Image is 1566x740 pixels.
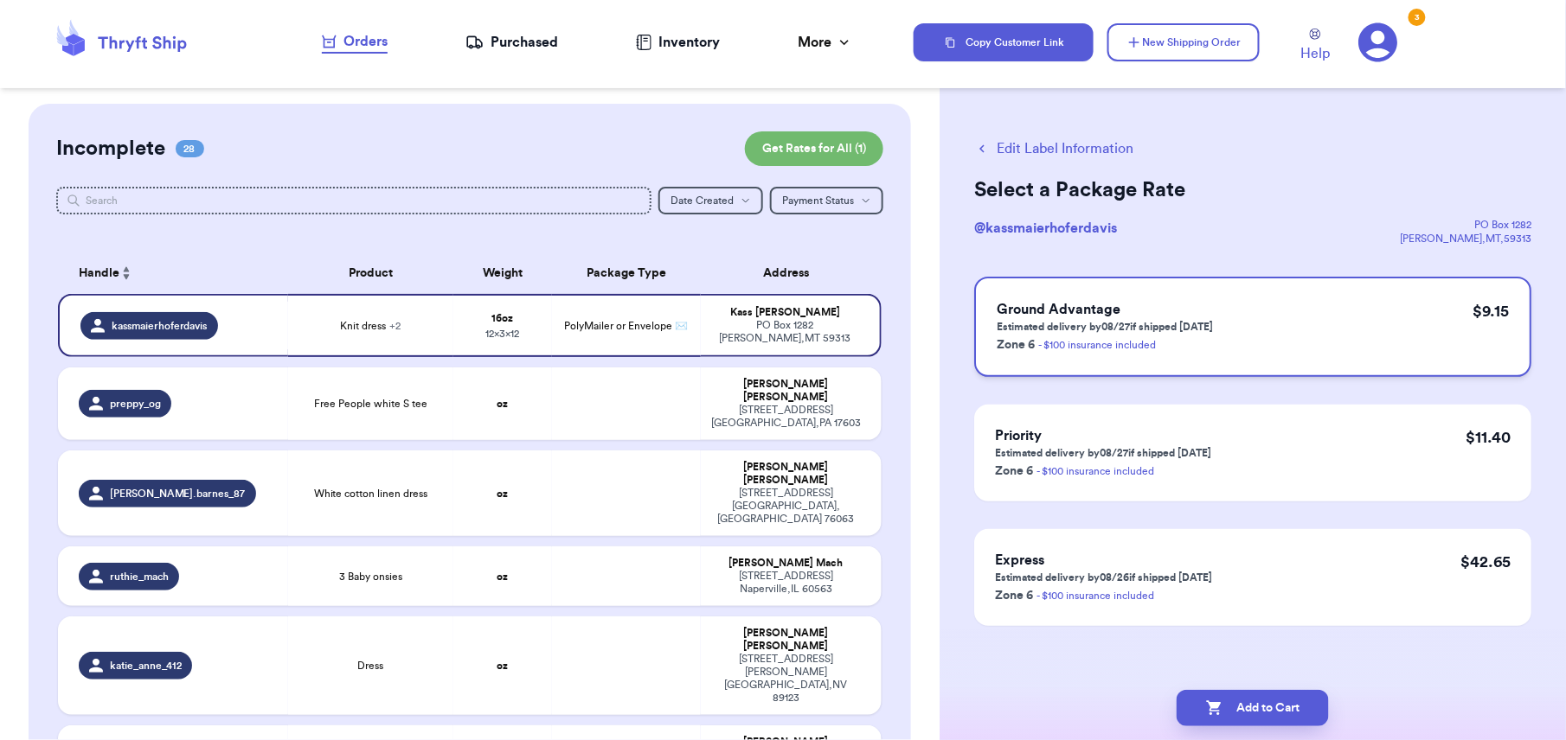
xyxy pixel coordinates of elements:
th: Package Type [552,252,701,294]
a: 3 [1358,22,1398,62]
span: Priority [995,429,1042,443]
span: Knit dress [341,319,401,333]
span: Date Created [671,195,734,206]
p: Estimated delivery by 08/27 if shipped [DATE] [997,320,1213,334]
span: [PERSON_NAME].barnes_87 [110,487,246,501]
div: Kass [PERSON_NAME] [711,306,860,319]
div: Orders [322,31,388,52]
button: Payment Status [770,187,883,214]
div: [STREET_ADDRESS] [GEOGRAPHIC_DATA] , PA 17603 [711,404,862,430]
a: Orders [322,31,388,54]
span: ruthie_mach [110,570,169,584]
button: Get Rates for All (1) [745,131,883,166]
button: Date Created [658,187,763,214]
a: Purchased [465,32,558,53]
div: PO Box 1282 [1400,218,1531,232]
button: Sort ascending [119,263,133,284]
p: $ 9.15 [1473,299,1509,323]
button: New Shipping Order [1107,23,1260,61]
div: [PERSON_NAME] , MT , 59313 [1400,232,1531,246]
div: [PERSON_NAME] [PERSON_NAME] [711,461,862,487]
p: Estimated delivery by 08/27 if shipped [DATE] [995,446,1211,460]
span: Zone 6 [995,590,1033,602]
button: Copy Customer Link [914,23,1094,61]
span: Ground Advantage [997,303,1120,316]
a: Help [1301,29,1331,64]
th: Weight [453,252,552,294]
span: Handle [79,265,119,283]
span: Help [1301,43,1331,64]
span: 12 x 3 x 12 [486,329,520,339]
button: Add to Cart [1177,690,1329,726]
button: Edit Label Information [974,138,1133,159]
strong: oz [497,399,509,409]
div: [STREET_ADDRESS][PERSON_NAME] [GEOGRAPHIC_DATA] , NV 89123 [711,653,862,705]
span: Zone 6 [997,339,1035,351]
span: kassmaierhoferdavis [112,319,208,333]
div: PO Box 1282 [PERSON_NAME] , MT 59313 [711,319,860,345]
h2: Select a Package Rate [974,176,1531,204]
span: 3 Baby onsies [339,570,402,584]
strong: oz [497,571,509,582]
div: [PERSON_NAME] [PERSON_NAME] [711,627,862,653]
a: Inventory [636,32,720,53]
strong: oz [497,488,509,499]
p: Estimated delivery by 08/26 if shipped [DATE] [995,571,1212,584]
span: 28 [176,140,204,157]
div: [PERSON_NAME] Mach [711,557,862,570]
th: Product [288,252,453,294]
a: - $100 insurance included [1037,590,1154,601]
div: 3 [1409,9,1426,26]
span: @ kassmaierhoferdavis [974,221,1117,235]
div: [PERSON_NAME] [PERSON_NAME] [711,378,862,404]
span: Dress [358,659,384,673]
a: - $100 insurance included [1037,466,1154,476]
strong: oz [497,660,509,671]
span: PolyMailer or Envelope ✉️ [565,321,689,331]
p: $ 42.65 [1460,550,1511,574]
th: Address [701,252,882,294]
span: White cotton linen dress [314,487,428,501]
div: More [799,32,853,53]
div: [STREET_ADDRESS] [GEOGRAPHIC_DATA] , [GEOGRAPHIC_DATA] 76063 [711,487,862,526]
span: Free People white S tee [314,397,427,411]
a: - $100 insurance included [1038,340,1156,350]
span: + 2 [390,321,401,331]
h2: Incomplete [56,135,165,163]
span: katie_anne_412 [110,659,182,673]
span: Payment Status [782,195,854,206]
p: $ 11.40 [1466,425,1511,450]
input: Search [56,187,652,214]
span: Express [995,553,1044,567]
span: preppy_og [110,397,161,411]
span: Zone 6 [995,465,1033,477]
div: [STREET_ADDRESS] Naperville , IL 60563 [711,570,862,596]
strong: 16 oz [492,313,514,323]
